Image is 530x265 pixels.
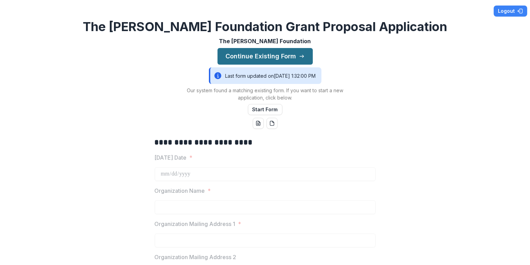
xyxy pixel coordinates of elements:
[155,153,187,162] p: [DATE] Date
[155,187,205,195] p: Organization Name
[155,253,237,261] p: Organization Mailing Address 2
[218,48,313,65] button: Continue Existing Form
[219,37,311,45] p: The [PERSON_NAME] Foundation
[253,118,264,129] button: word-download
[83,19,447,34] h2: The [PERSON_NAME] Foundation Grant Proposal Application
[248,104,282,115] button: Start Form
[155,220,235,228] p: Organization Mailing Address 1
[494,6,527,17] button: Logout
[209,67,321,84] div: Last form updated on [DATE] 1:32:00 PM
[179,87,351,101] p: Our system found a matching existing form. If you want to start a new application, click below.
[267,118,278,129] button: pdf-download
